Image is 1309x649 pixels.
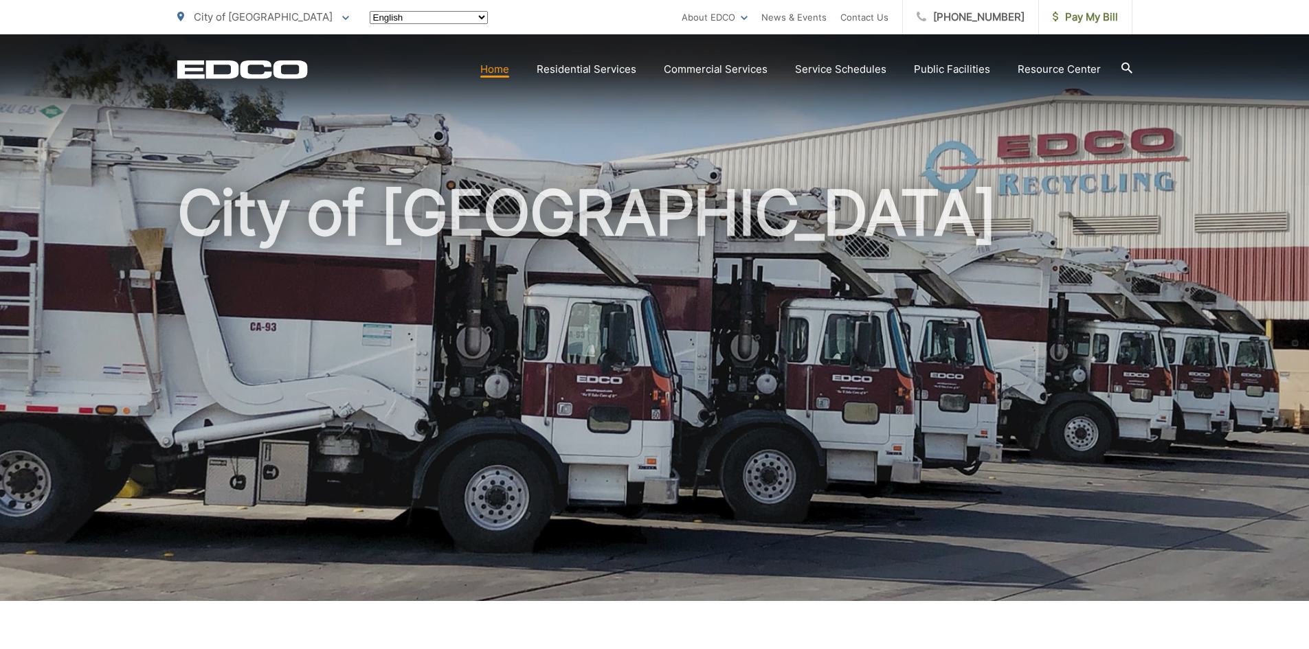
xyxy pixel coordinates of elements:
a: Home [480,61,509,78]
span: Pay My Bill [1053,9,1118,25]
span: City of [GEOGRAPHIC_DATA] [194,10,333,23]
h1: City of [GEOGRAPHIC_DATA] [177,179,1132,613]
a: Residential Services [537,61,636,78]
a: News & Events [761,9,827,25]
a: EDCD logo. Return to the homepage. [177,60,308,79]
a: Contact Us [840,9,888,25]
a: Service Schedules [795,61,886,78]
a: Resource Center [1018,61,1101,78]
select: Select a language [370,11,488,24]
a: About EDCO [682,9,748,25]
a: Commercial Services [664,61,768,78]
a: Public Facilities [914,61,990,78]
